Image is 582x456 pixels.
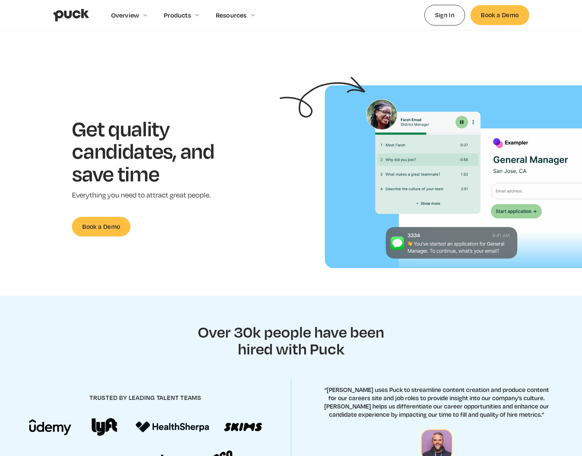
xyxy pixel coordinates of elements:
div: Overview [111,11,139,19]
a: Book a Demo [470,5,529,25]
div: Products [164,11,191,19]
h4: trusted by leading talent teams [89,394,201,402]
h1: Get quality candidates, and save time [72,117,235,185]
h2: Over 30k people have been hired with Puck [190,323,393,357]
a: Book a Demo [72,217,130,236]
a: Sign In [424,5,465,25]
p: Everything you need to attract great people. [72,190,235,200]
p: “[PERSON_NAME] uses Puck to streamline content creation and produce content for our careers site ... [320,385,553,418]
div: Resources [216,11,247,19]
